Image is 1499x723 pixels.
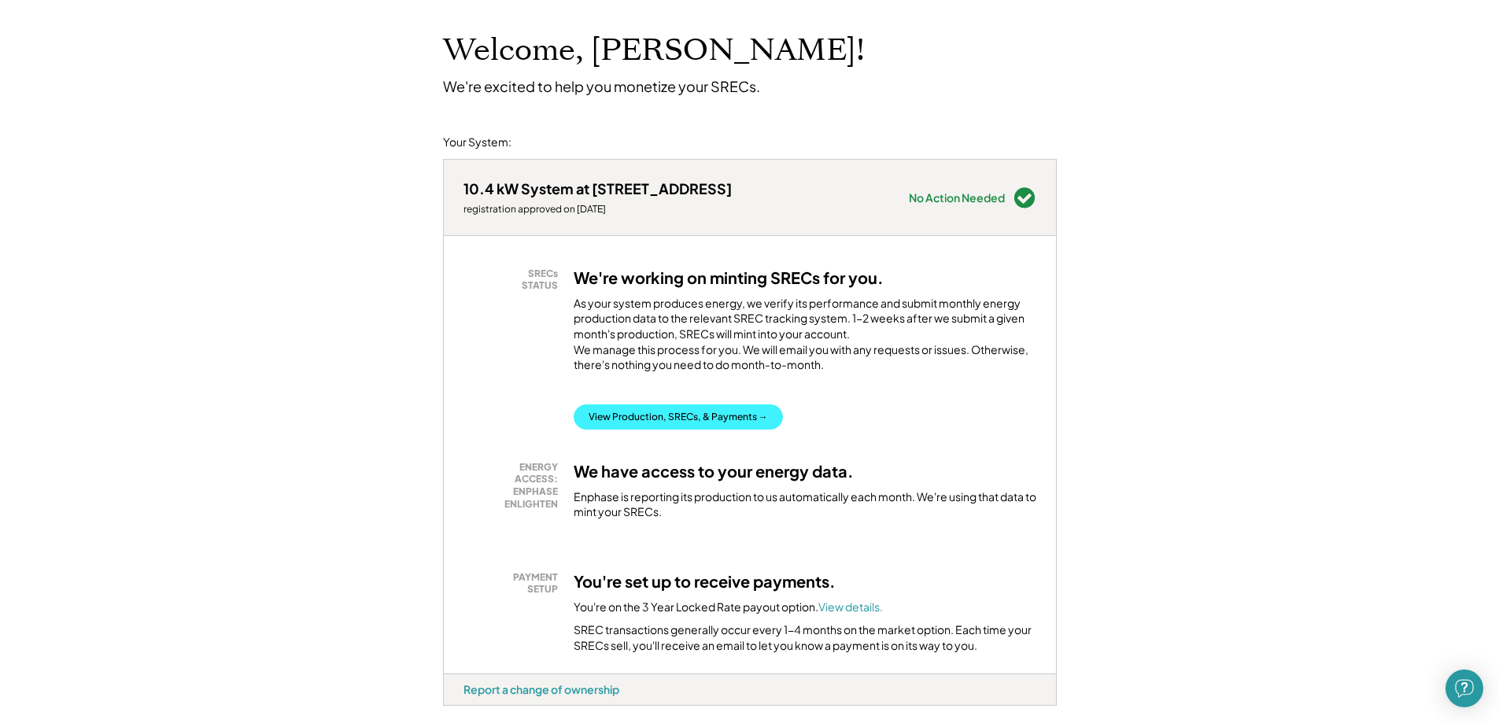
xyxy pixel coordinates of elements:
[463,179,732,197] div: 10.4 kW System at [STREET_ADDRESS]
[574,267,884,288] h3: We're working on minting SRECs for you.
[463,203,732,216] div: registration approved on [DATE]
[574,571,836,592] h3: You're set up to receive payments.
[574,404,783,430] button: View Production, SRECs, & Payments →
[574,599,883,615] div: You're on the 3 Year Locked Rate payout option.
[471,267,558,292] div: SRECs STATUS
[574,622,1036,653] div: SREC transactions generally occur every 1-4 months on the market option. Each time your SRECs sel...
[574,296,1036,381] div: As your system produces energy, we verify its performance and submit monthly energy production da...
[1445,670,1483,707] div: Open Intercom Messenger
[443,706,500,712] div: kderdook - VA Distributed
[471,461,558,510] div: ENERGY ACCESS: ENPHASE ENLIGHTEN
[471,571,558,596] div: PAYMENT SETUP
[443,32,865,69] h1: Welcome, [PERSON_NAME]!
[909,192,1005,203] div: No Action Needed
[574,461,854,481] h3: We have access to your energy data.
[443,77,760,95] div: We're excited to help you monetize your SRECs.
[463,682,619,696] div: Report a change of ownership
[818,599,883,614] a: View details.
[443,135,511,150] div: Your System:
[574,489,1036,520] div: Enphase is reporting its production to us automatically each month. We're using that data to mint...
